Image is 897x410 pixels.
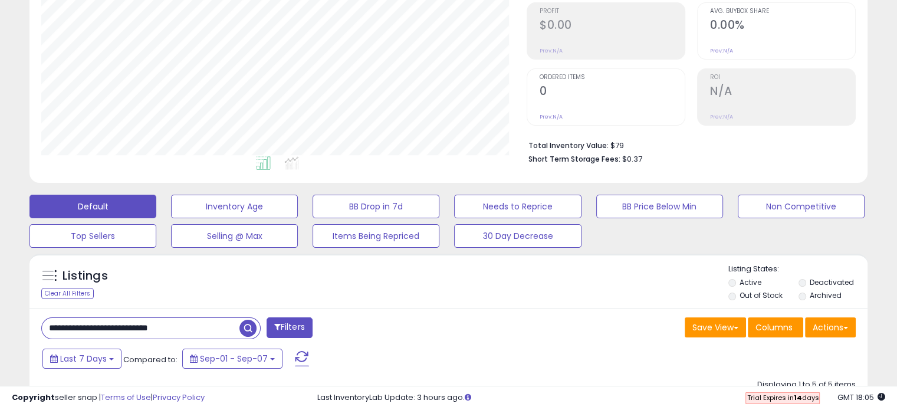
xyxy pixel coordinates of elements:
div: seller snap | | [12,392,205,404]
h2: 0.00% [710,18,855,34]
button: BB Drop in 7d [313,195,439,218]
button: Save View [685,317,746,337]
span: $0.37 [622,153,642,165]
li: $79 [528,137,847,152]
span: Compared to: [123,354,178,365]
button: Selling @ Max [171,224,298,248]
span: Trial Expires in days [747,393,819,402]
span: Last 7 Days [60,353,107,365]
button: 30 Day Decrease [454,224,581,248]
strong: Copyright [12,392,55,403]
div: Displaying 1 to 5 of 5 items [757,379,856,391]
div: Last InventoryLab Update: 3 hours ago. [317,392,885,404]
button: Actions [805,317,856,337]
div: Clear All Filters [41,288,94,299]
h2: $0.00 [540,18,685,34]
small: Prev: N/A [710,113,733,120]
h2: N/A [710,84,855,100]
small: Prev: N/A [540,47,563,54]
span: ROI [710,74,855,81]
b: Short Term Storage Fees: [528,154,620,164]
button: Default [29,195,156,218]
button: Needs to Reprice [454,195,581,218]
button: Last 7 Days [42,349,121,369]
small: Prev: N/A [540,113,563,120]
button: Sep-01 - Sep-07 [182,349,282,369]
label: Archived [809,290,841,300]
small: Prev: N/A [710,47,733,54]
button: Top Sellers [29,224,156,248]
button: Items Being Repriced [313,224,439,248]
label: Deactivated [809,277,853,287]
button: BB Price Below Min [596,195,723,218]
button: Non Competitive [738,195,865,218]
span: 2025-09-15 18:05 GMT [837,392,885,403]
button: Inventory Age [171,195,298,218]
button: Filters [267,317,313,338]
label: Active [740,277,761,287]
span: Sep-01 - Sep-07 [200,353,268,365]
b: 14 [793,393,801,402]
h2: 0 [540,84,685,100]
span: Ordered Items [540,74,685,81]
span: Profit [540,8,685,15]
a: Terms of Use [101,392,151,403]
a: Privacy Policy [153,392,205,403]
b: Total Inventory Value: [528,140,609,150]
span: Avg. Buybox Share [710,8,855,15]
label: Out of Stock [740,290,783,300]
h5: Listings [63,268,108,284]
button: Columns [748,317,803,337]
span: Columns [755,322,793,333]
p: Listing States: [728,264,868,275]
